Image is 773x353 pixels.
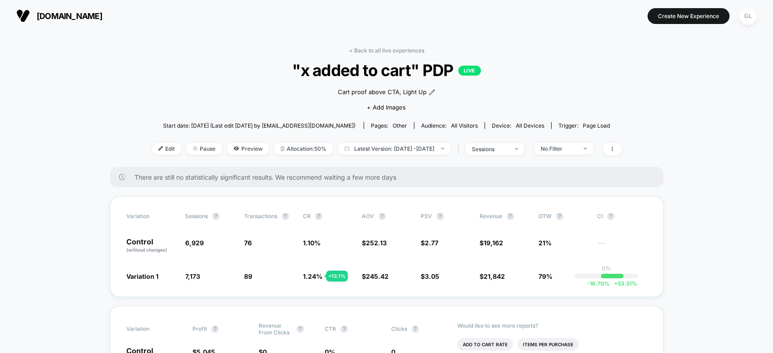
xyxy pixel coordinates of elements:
span: Variation [126,322,176,336]
button: ? [379,213,386,220]
button: Create New Experience [648,8,730,24]
span: All Visitors [451,122,478,129]
div: Pages: [371,122,407,129]
button: ? [556,213,563,220]
button: ? [211,325,219,333]
span: Clicks [391,325,407,332]
p: 0% [602,265,611,272]
span: 19,162 [484,239,503,247]
span: --- [597,240,647,253]
button: GL [736,7,759,25]
div: GL [739,7,757,25]
span: [DOMAIN_NAME] [37,11,102,21]
span: (without changes) [126,247,167,253]
span: Allocation: 50% [274,143,333,155]
span: other [393,122,407,129]
span: 76 [244,239,252,247]
span: Start date: [DATE] (Last edit [DATE] by [EMAIL_ADDRESS][DOMAIN_NAME]) [163,122,355,129]
span: $ [421,272,439,280]
img: calendar [345,146,350,151]
span: Pause [186,143,222,155]
img: rebalance [281,146,284,151]
span: PSV [421,213,432,219]
span: Page Load [583,122,610,129]
div: No Filter [541,145,577,152]
button: ? [282,213,289,220]
span: 2.77 [425,239,438,247]
span: all devices [516,122,544,129]
span: CR [303,213,311,219]
span: Variation 1 [126,272,158,280]
img: edit [158,146,163,151]
button: ? [297,325,304,333]
span: 21% [538,239,552,247]
a: < Back to all live experiences [349,47,424,54]
img: end [193,146,197,151]
img: Visually logo [16,9,30,23]
span: Device: [485,122,551,129]
span: $ [480,239,503,247]
span: 53.51 % [610,280,637,287]
span: Revenue From Clicks [259,322,292,336]
span: + [614,280,618,287]
img: end [515,148,518,150]
img: end [441,148,444,149]
span: CI [597,213,647,220]
p: Control [126,238,176,253]
button: ? [315,213,322,220]
span: $ [421,239,438,247]
span: 6,929 [185,239,204,247]
button: ? [412,325,419,333]
span: 1.24 % [303,272,322,280]
div: + 13.1 % [326,271,348,281]
span: 89 [244,272,252,280]
span: Revenue [480,213,502,219]
span: CTR [325,325,336,332]
span: OTW [538,213,588,220]
span: Transactions [244,213,277,219]
button: ? [507,213,514,220]
span: There are still no statistically significant results. We recommend waiting a few more days [134,173,645,181]
li: Items Per Purchase [518,338,579,351]
span: Preview [227,143,269,155]
img: end [584,148,587,149]
button: ? [437,213,444,220]
span: 21,842 [484,272,505,280]
li: Add To Cart Rate [457,338,513,351]
span: 1.10 % [303,239,321,247]
div: Trigger: [558,122,610,129]
p: LIVE [458,66,481,76]
span: 252.13 [366,239,387,247]
span: AOV [362,213,374,219]
button: ? [212,213,220,220]
span: $ [480,272,505,280]
p: Would like to see more reports? [457,322,647,329]
span: 79% [538,272,552,280]
span: "x added to cart" PDP [175,61,598,80]
span: Sessions [185,213,208,219]
span: -16.70 % [587,280,610,287]
span: Cart proof above CTA, Light Up [338,88,427,97]
span: 3.05 [425,272,439,280]
span: + Add Images [367,104,406,111]
button: [DOMAIN_NAME] [14,9,105,23]
button: ? [341,325,348,333]
button: ? [607,213,615,220]
span: 245.42 [366,272,389,280]
span: Latest Version: [DATE] - [DATE] [338,143,451,155]
span: 7,173 [185,272,200,280]
span: $ [362,272,389,280]
div: sessions [472,146,508,153]
span: Edit [152,143,182,155]
div: Audience: [421,122,478,129]
p: | [605,272,607,278]
span: Profit [192,325,207,332]
span: | [456,143,465,156]
span: Variation [126,213,176,220]
span: $ [362,239,387,247]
